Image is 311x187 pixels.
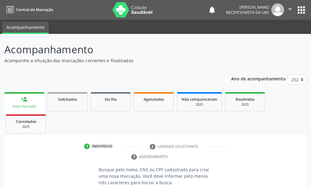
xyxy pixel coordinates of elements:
[2,22,49,34] a: Acompanhamento
[226,5,269,10] div: [PERSON_NAME]
[4,5,53,15] a: Central de Marcação
[296,5,307,15] button: apps
[287,6,293,12] i: 
[235,97,255,102] span: Resolvidos
[231,75,286,82] p: Ano de acompanhamento
[84,144,90,149] div: 1
[99,166,212,186] p: Busque pelo nome, CNS ou CPF cadastrado para criar uma nova marcação. Você deve informar pelo men...
[9,104,40,109] div: Nova marcação
[4,57,216,64] p: Acompanhe a situação das marcações correntes e finalizadas
[182,102,217,107] div: 2025
[271,3,284,16] img: img
[226,10,269,15] span: Recepcionista da UBS
[230,102,260,107] div: 2025
[182,97,217,102] span: Não compareceram
[4,42,216,57] p: Acompanhamento
[105,97,117,102] span: Na fila
[92,144,113,149] div: Indivíduo
[144,97,164,102] span: Agendados
[21,96,28,103] div: person_add
[16,119,36,124] span: Cancelados
[16,7,53,12] span: Central de Marcação
[208,6,216,14] button: notifications
[284,3,296,16] button: 
[10,124,41,129] div: 2025
[58,97,77,102] span: Solicitados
